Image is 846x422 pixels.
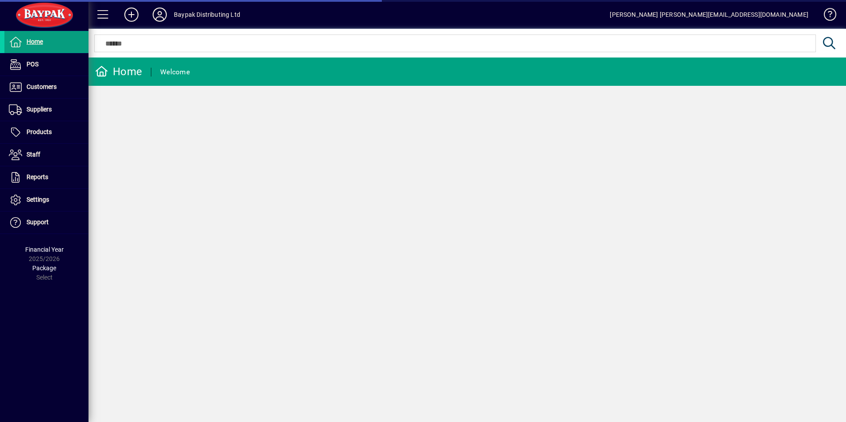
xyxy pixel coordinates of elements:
[25,246,64,253] span: Financial Year
[27,38,43,45] span: Home
[4,189,88,211] a: Settings
[4,144,88,166] a: Staff
[27,173,48,180] span: Reports
[4,54,88,76] a: POS
[117,7,146,23] button: Add
[4,166,88,188] a: Reports
[4,121,88,143] a: Products
[27,83,57,90] span: Customers
[174,8,240,22] div: Baypak Distributing Ltd
[817,2,835,31] a: Knowledge Base
[95,65,142,79] div: Home
[27,128,52,135] span: Products
[4,76,88,98] a: Customers
[27,106,52,113] span: Suppliers
[4,211,88,234] a: Support
[27,196,49,203] span: Settings
[4,99,88,121] a: Suppliers
[27,61,38,68] span: POS
[32,265,56,272] span: Package
[610,8,808,22] div: [PERSON_NAME] [PERSON_NAME][EMAIL_ADDRESS][DOMAIN_NAME]
[146,7,174,23] button: Profile
[27,151,40,158] span: Staff
[160,65,190,79] div: Welcome
[27,219,49,226] span: Support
